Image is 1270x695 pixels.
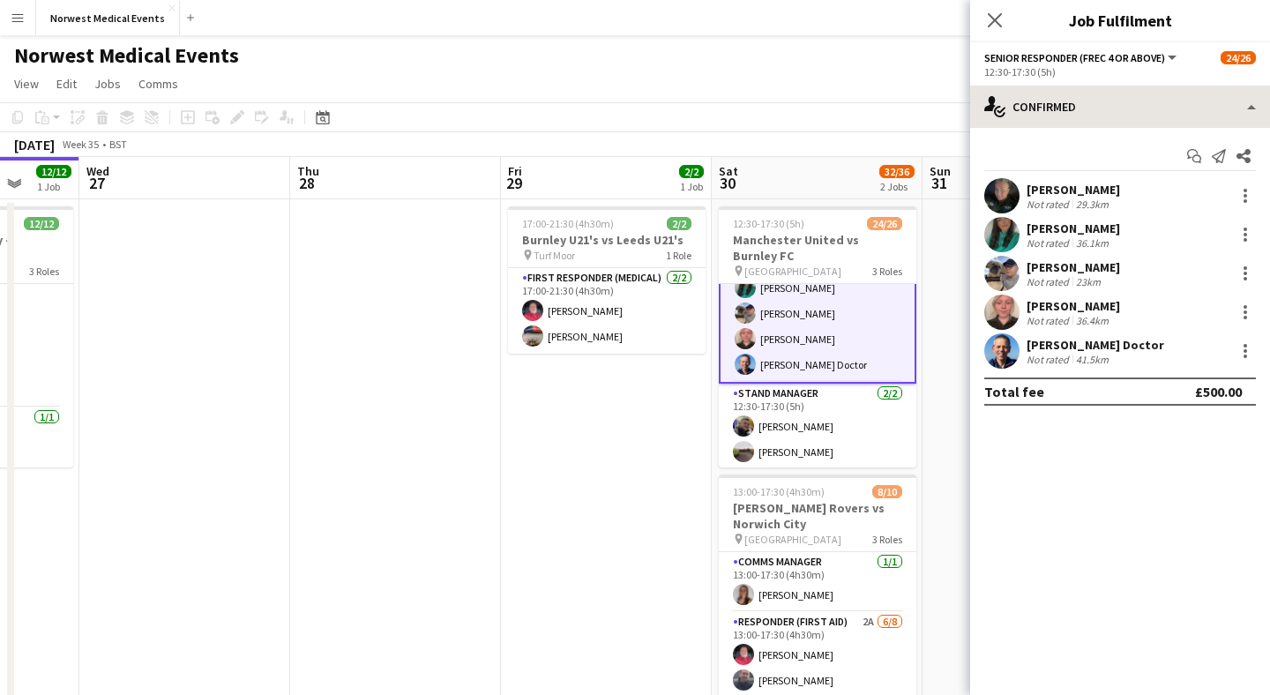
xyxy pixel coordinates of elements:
[58,138,102,151] span: Week 35
[295,173,319,193] span: 28
[522,217,614,230] span: 17:00-21:30 (4h30m)
[1027,298,1120,314] div: [PERSON_NAME]
[984,51,1165,64] span: Senior Responder (FREC 4 or Above)
[1072,353,1112,366] div: 41.5km
[87,72,128,95] a: Jobs
[719,500,916,532] h3: [PERSON_NAME] Rovers vs Norwich City
[719,384,916,469] app-card-role: Stand Manager2/212:30-17:30 (5h)[PERSON_NAME][PERSON_NAME]
[14,136,55,153] div: [DATE]
[1027,314,1072,327] div: Not rated
[24,217,59,230] span: 12/12
[666,249,691,262] span: 1 Role
[94,76,121,92] span: Jobs
[36,165,71,178] span: 12/12
[1221,51,1256,64] span: 24/26
[508,163,522,179] span: Fri
[667,217,691,230] span: 2/2
[984,383,1044,400] div: Total fee
[86,163,109,179] span: Wed
[733,217,804,230] span: 12:30-17:30 (5h)
[534,249,575,262] span: Turf Moor
[14,76,39,92] span: View
[872,265,902,278] span: 3 Roles
[49,72,84,95] a: Edit
[508,268,706,354] app-card-role: First Responder (Medical)2/217:00-21:30 (4h30m)[PERSON_NAME][PERSON_NAME]
[505,173,522,193] span: 29
[716,173,738,193] span: 30
[970,9,1270,32] h3: Job Fulfilment
[930,163,951,179] span: Sun
[1027,220,1120,236] div: [PERSON_NAME]
[872,485,902,498] span: 8/10
[719,552,916,612] app-card-role: Comms Manager1/113:00-17:30 (4h30m)[PERSON_NAME]
[867,217,902,230] span: 24/26
[36,1,180,35] button: Norwest Medical Events
[984,65,1256,78] div: 12:30-17:30 (5h)
[679,165,704,178] span: 2/2
[84,173,109,193] span: 27
[1027,259,1120,275] div: [PERSON_NAME]
[1027,275,1072,288] div: Not rated
[1027,337,1164,353] div: [PERSON_NAME] Doctor
[880,180,914,193] div: 2 Jobs
[1072,198,1112,211] div: 29.3km
[138,76,178,92] span: Comms
[744,265,841,278] span: [GEOGRAPHIC_DATA]
[29,265,59,278] span: 3 Roles
[719,206,916,467] app-job-card: 12:30-17:30 (5h)24/26Manchester United vs Burnley FC [GEOGRAPHIC_DATA]3 Roles Senior Responder (F...
[1027,353,1072,366] div: Not rated
[984,51,1179,64] button: Senior Responder (FREC 4 or Above)
[733,485,825,498] span: 13:00-17:30 (4h30m)
[297,163,319,179] span: Thu
[927,173,951,193] span: 31
[37,180,71,193] div: 1 Job
[1027,236,1072,250] div: Not rated
[719,218,916,384] app-card-role: Senior Responder (FREC 4 or Above)5/512:30-17:30 (5h)[PERSON_NAME][PERSON_NAME][PERSON_NAME][PERS...
[1072,236,1112,250] div: 36.1km
[970,86,1270,128] div: Confirmed
[508,232,706,248] h3: Burnley U21's vs Leeds U21's
[1072,275,1104,288] div: 23km
[879,165,915,178] span: 32/36
[508,206,706,354] app-job-card: 17:00-21:30 (4h30m)2/2Burnley U21's vs Leeds U21's Turf Moor1 RoleFirst Responder (Medical)2/217:...
[131,72,185,95] a: Comms
[744,533,841,546] span: [GEOGRAPHIC_DATA]
[109,138,127,151] div: BST
[719,163,738,179] span: Sat
[7,72,46,95] a: View
[56,76,77,92] span: Edit
[1027,198,1072,211] div: Not rated
[680,180,703,193] div: 1 Job
[1195,383,1242,400] div: £500.00
[719,232,916,264] h3: Manchester United vs Burnley FC
[872,533,902,546] span: 3 Roles
[1072,314,1112,327] div: 36.4km
[1027,182,1120,198] div: [PERSON_NAME]
[14,42,239,69] h1: Norwest Medical Events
